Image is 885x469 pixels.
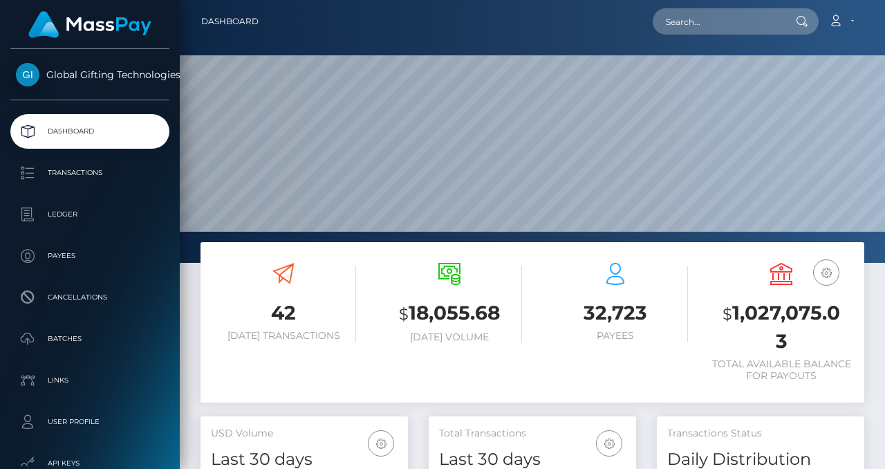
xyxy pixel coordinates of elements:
a: Links [10,363,169,398]
a: Dashboard [10,114,169,149]
h6: Total Available Balance for Payouts [709,358,854,382]
input: Search... [653,8,783,35]
p: Payees [16,246,164,266]
img: Global Gifting Technologies Inc [16,63,39,86]
h6: [DATE] Volume [377,331,522,343]
span: Global Gifting Technologies Inc [10,68,169,81]
a: Dashboard [201,7,259,36]
h5: USD Volume [211,427,398,441]
p: Dashboard [16,121,164,142]
small: $ [399,304,409,324]
a: Payees [10,239,169,273]
p: Cancellations [16,287,164,308]
p: User Profile [16,412,164,432]
p: Links [16,370,164,391]
h3: 18,055.68 [377,300,522,328]
img: MassPay Logo [28,11,151,38]
p: Transactions [16,163,164,183]
a: Transactions [10,156,169,190]
h3: 1,027,075.03 [709,300,854,355]
h5: Transactions Status [667,427,854,441]
a: Ledger [10,197,169,232]
small: $ [723,304,732,324]
a: Cancellations [10,280,169,315]
h3: 32,723 [543,300,688,327]
h3: 42 [211,300,356,327]
p: Ledger [16,204,164,225]
p: Batches [16,329,164,349]
h6: Payees [543,330,688,342]
a: User Profile [10,405,169,439]
h5: Total Transactions [439,427,626,441]
a: Batches [10,322,169,356]
h6: [DATE] Transactions [211,330,356,342]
